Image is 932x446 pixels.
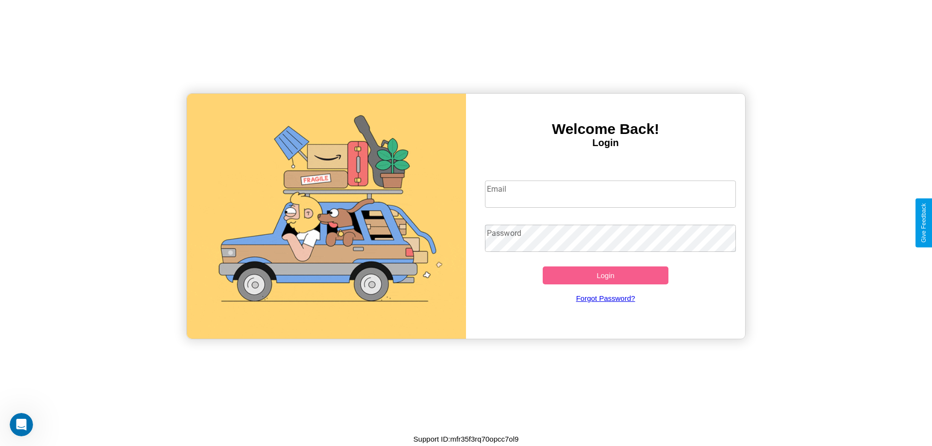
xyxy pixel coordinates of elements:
h4: Login [466,137,745,149]
button: Login [543,266,668,284]
a: Forgot Password? [480,284,732,312]
div: Give Feedback [920,203,927,243]
img: gif [187,94,466,339]
p: Support ID: mfr35f3rq70opcc7ol9 [414,432,519,446]
iframe: Intercom live chat [10,413,33,436]
h3: Welcome Back! [466,121,745,137]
